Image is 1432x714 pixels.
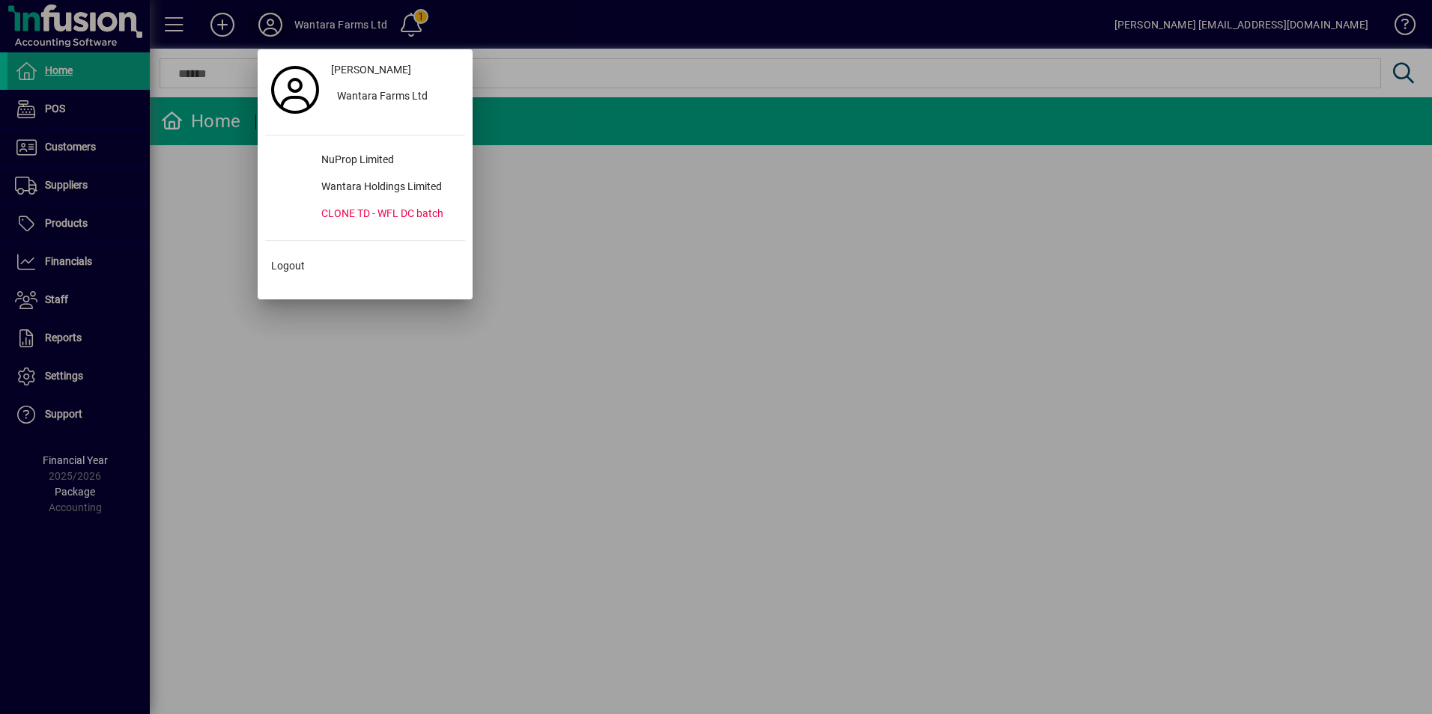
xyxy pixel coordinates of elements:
div: NuProp Limited [309,147,465,174]
span: [PERSON_NAME] [331,62,411,78]
span: Logout [271,258,305,274]
button: NuProp Limited [265,147,465,174]
button: Wantara Holdings Limited [265,174,465,201]
div: Wantara Holdings Limited [309,174,465,201]
button: CLONE TD - WFL DC batch [265,201,465,228]
a: [PERSON_NAME] [325,57,465,84]
div: CLONE TD - WFL DC batch [309,201,465,228]
a: Profile [265,76,325,103]
button: Wantara Farms Ltd [325,84,465,111]
button: Logout [265,253,465,280]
